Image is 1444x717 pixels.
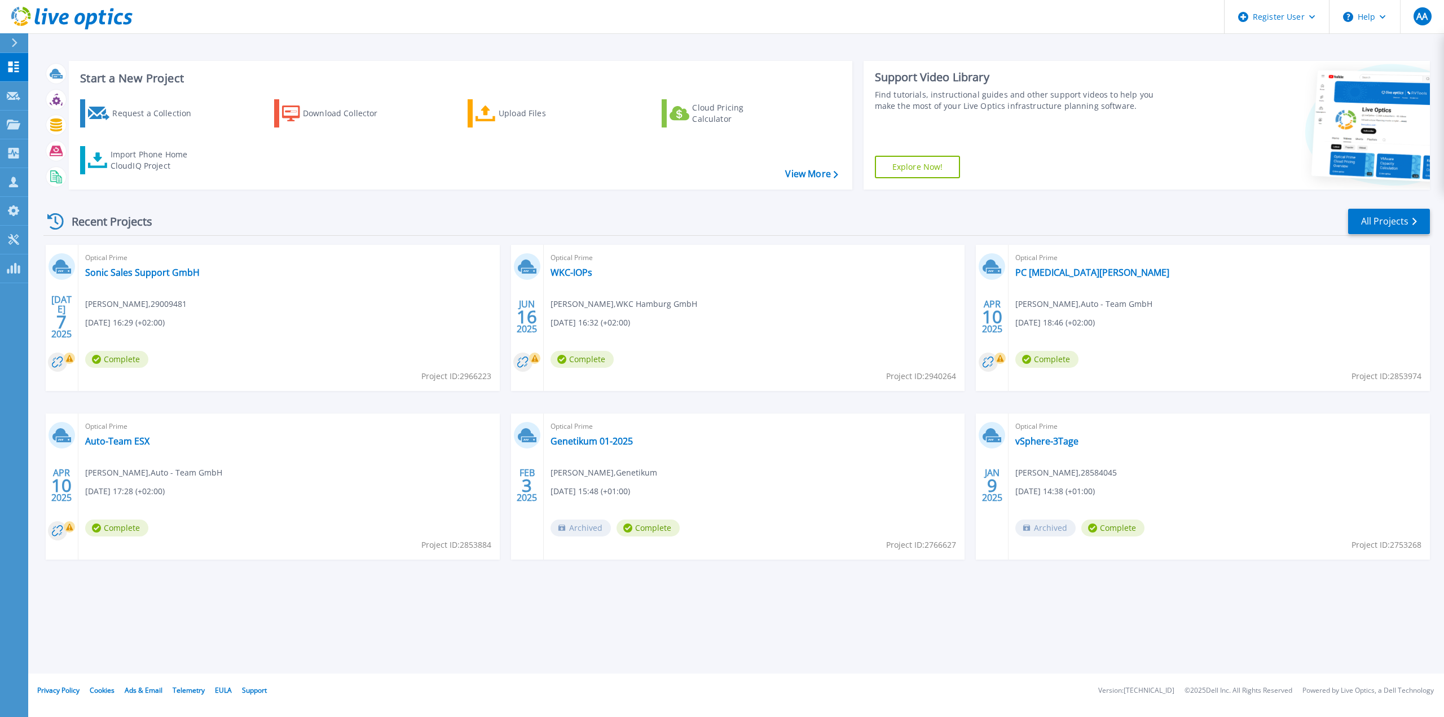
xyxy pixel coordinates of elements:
span: [DATE] 15:48 (+01:00) [551,485,630,498]
a: Genetikum 01-2025 [551,436,633,447]
a: EULA [215,685,232,695]
a: All Projects [1348,209,1430,234]
span: Optical Prime [551,420,958,433]
a: Explore Now! [875,156,961,178]
a: Request a Collection [80,99,206,127]
div: Recent Projects [43,208,168,235]
a: Support [242,685,267,695]
a: PC [MEDICAL_DATA][PERSON_NAME] [1015,267,1169,278]
span: [DATE] 16:29 (+02:00) [85,316,165,329]
span: [PERSON_NAME] , 29009481 [85,298,187,310]
span: Complete [85,351,148,368]
span: [DATE] 18:46 (+02:00) [1015,316,1095,329]
a: Ads & Email [125,685,162,695]
h3: Start a New Project [80,72,838,85]
span: Complete [85,520,148,536]
a: Privacy Policy [37,685,80,695]
span: Optical Prime [551,252,958,264]
span: Optical Prime [85,420,493,433]
div: APR 2025 [981,296,1003,337]
div: Request a Collection [112,102,202,125]
span: 16 [517,312,537,322]
span: 10 [982,312,1002,322]
div: Cloud Pricing Calculator [692,102,782,125]
span: Optical Prime [1015,420,1423,433]
div: Find tutorials, instructional guides and other support videos to help you make the most of your L... [875,89,1168,112]
span: [PERSON_NAME] , Genetikum [551,467,657,479]
a: vSphere-3Tage [1015,436,1078,447]
span: [PERSON_NAME] , WKC Hamburg GmbH [551,298,697,310]
span: [DATE] 16:32 (+02:00) [551,316,630,329]
li: Powered by Live Optics, a Dell Technology [1302,687,1434,694]
span: [PERSON_NAME] , 28584045 [1015,467,1117,479]
span: Project ID: 2766627 [886,539,956,551]
li: Version: [TECHNICAL_ID] [1098,687,1174,694]
span: 7 [56,317,67,327]
span: AA [1416,12,1428,21]
span: 3 [522,481,532,490]
span: Archived [1015,520,1076,536]
span: Complete [551,351,614,368]
div: JUN 2025 [516,296,538,337]
span: Optical Prime [1015,252,1423,264]
div: Support Video Library [875,70,1168,85]
span: 10 [51,481,72,490]
div: Import Phone Home CloudIQ Project [111,149,199,171]
div: FEB 2025 [516,465,538,506]
span: 9 [987,481,997,490]
span: Complete [1081,520,1144,536]
a: Cloud Pricing Calculator [662,99,787,127]
div: Download Collector [303,102,393,125]
div: APR 2025 [51,465,72,506]
span: Complete [1015,351,1078,368]
span: Project ID: 2753268 [1351,539,1421,551]
div: JAN 2025 [981,465,1003,506]
a: Upload Files [468,99,593,127]
a: WKC-IOPs [551,267,592,278]
a: Cookies [90,685,115,695]
span: Project ID: 2940264 [886,370,956,382]
span: Archived [551,520,611,536]
a: Download Collector [274,99,400,127]
span: [DATE] 14:38 (+01:00) [1015,485,1095,498]
li: © 2025 Dell Inc. All Rights Reserved [1185,687,1292,694]
div: Upload Files [499,102,589,125]
a: View More [785,169,838,179]
span: Project ID: 2966223 [421,370,491,382]
span: Project ID: 2853884 [421,539,491,551]
a: Sonic Sales Support GmbH [85,267,200,278]
span: Complete [617,520,680,536]
span: [PERSON_NAME] , Auto - Team GmbH [1015,298,1152,310]
span: [DATE] 17:28 (+02:00) [85,485,165,498]
a: Telemetry [173,685,205,695]
span: Project ID: 2853974 [1351,370,1421,382]
div: [DATE] 2025 [51,296,72,337]
span: [PERSON_NAME] , Auto - Team GmbH [85,467,222,479]
span: Optical Prime [85,252,493,264]
a: Auto-Team ESX [85,436,149,447]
